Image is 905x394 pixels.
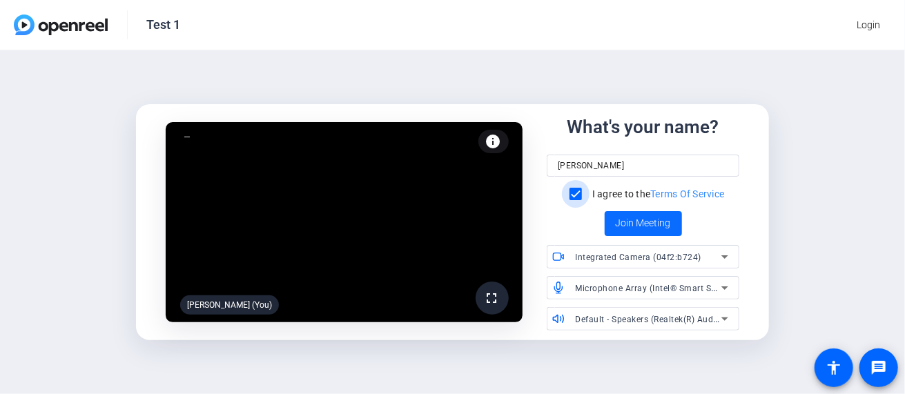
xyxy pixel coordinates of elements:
span: Join Meeting [616,216,671,230]
button: Login [846,12,891,37]
label: I agree to the [590,187,725,201]
mat-icon: message [870,359,887,376]
mat-icon: accessibility [826,359,842,376]
a: Terms Of Service [650,188,724,199]
img: OpenReel logo [14,14,108,35]
input: Your name [558,157,728,174]
div: Test 1 [146,17,180,33]
mat-icon: fullscreen [484,290,500,306]
span: Default - Speakers (Realtek(R) Audio) [575,313,724,324]
button: Join Meeting [605,211,682,236]
div: [PERSON_NAME] (You) [180,295,279,315]
div: What's your name? [567,114,719,141]
span: Login [857,18,880,32]
span: Microphone Array (Intel® Smart Sound Technology for Digital Microphones) [575,282,881,293]
mat-icon: info [485,133,502,150]
span: Integrated Camera (04f2:b724) [575,253,701,262]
